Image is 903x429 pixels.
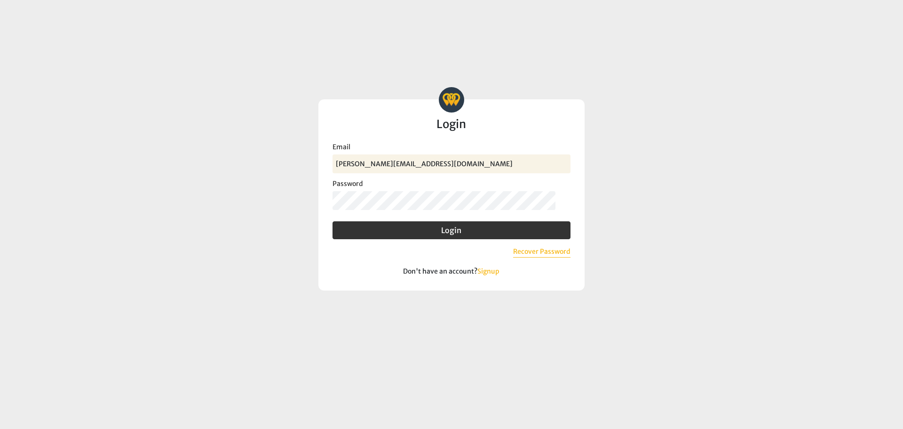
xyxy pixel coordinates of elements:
[333,154,570,173] input: Email
[333,178,570,189] label: Password
[477,267,499,275] a: Signup
[333,221,570,239] button: Login
[333,142,570,152] label: Email
[333,267,570,276] p: Don't have an account?
[513,247,570,258] button: Recover Password
[333,118,570,130] h2: Login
